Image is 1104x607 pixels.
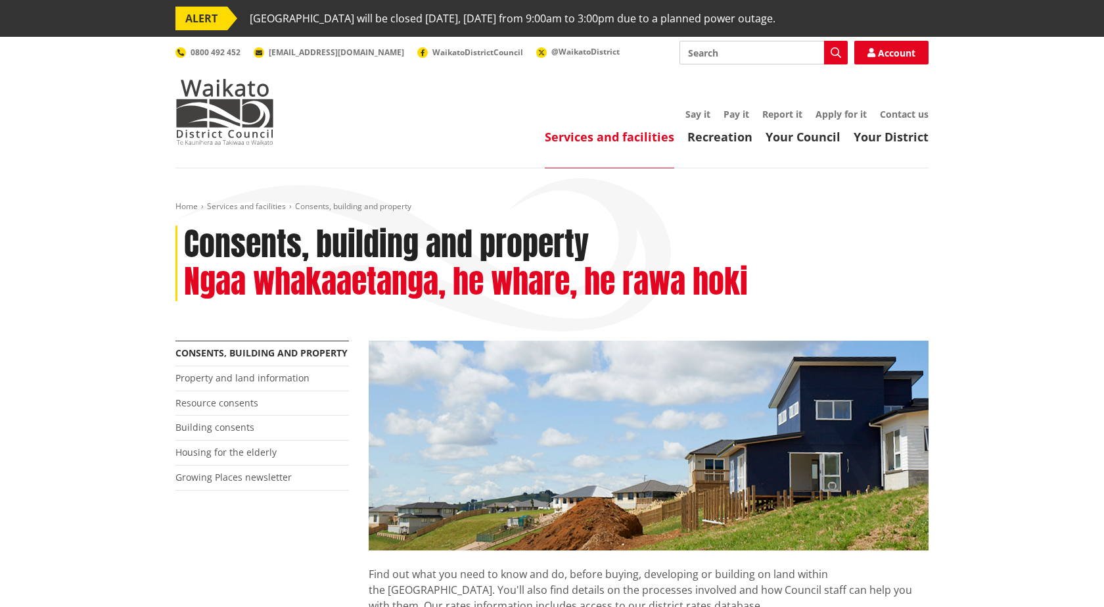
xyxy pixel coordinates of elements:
a: Services and facilities [545,129,674,145]
span: 0800 492 452 [191,47,241,58]
a: Apply for it [816,108,867,120]
h2: Ngaa whakaaetanga, he whare, he rawa hoki [184,263,748,301]
input: Search input [679,41,848,64]
a: Consents, building and property [175,347,348,359]
a: Account [854,41,929,64]
a: Housing for the elderly [175,446,277,458]
a: [EMAIL_ADDRESS][DOMAIN_NAME] [254,47,404,58]
h1: Consents, building and property [184,226,589,264]
span: @WaikatoDistrict [551,46,620,57]
span: WaikatoDistrictCouncil [432,47,523,58]
a: Your District [854,129,929,145]
span: Consents, building and property [295,201,411,212]
span: ALERT [175,7,227,30]
a: Building consents [175,421,254,433]
span: [EMAIL_ADDRESS][DOMAIN_NAME] [269,47,404,58]
a: Growing Places newsletter [175,471,292,483]
a: Your Council [766,129,840,145]
img: Waikato District Council - Te Kaunihera aa Takiwaa o Waikato [175,79,274,145]
a: Recreation [687,129,752,145]
a: Pay it [724,108,749,120]
a: Property and land information [175,372,310,384]
a: Resource consents [175,397,258,409]
a: Home [175,201,198,212]
a: Say it [685,108,710,120]
img: Land-and-property-landscape [369,341,929,551]
nav: breadcrumb [175,201,929,212]
a: Contact us [880,108,929,120]
a: 0800 492 452 [175,47,241,58]
span: [GEOGRAPHIC_DATA] will be closed [DATE], [DATE] from 9:00am to 3:00pm due to a planned power outage. [250,7,775,30]
a: WaikatoDistrictCouncil [417,47,523,58]
a: @WaikatoDistrict [536,46,620,57]
a: Report it [762,108,802,120]
a: Services and facilities [207,201,286,212]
